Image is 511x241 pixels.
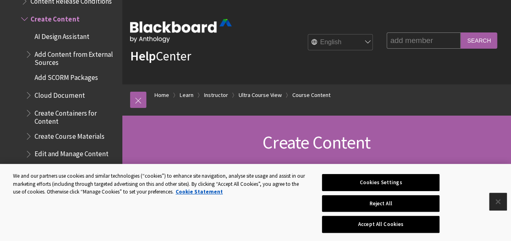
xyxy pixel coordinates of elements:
[263,131,370,153] span: Create Content
[239,90,282,100] a: Ultra Course View
[489,193,507,211] button: Close
[322,216,439,233] button: Accept All Cookies
[13,172,307,196] div: We and our partners use cookies and similar technologies (“cookies”) to enhance site navigation, ...
[322,195,439,212] button: Reject All
[130,48,156,64] strong: Help
[130,19,232,43] img: Blackboard by Anthology
[35,106,116,125] span: Create Containers for Content
[35,30,89,41] span: AI Design Assistant
[461,32,497,48] input: Search
[35,88,85,99] span: Cloud Document
[176,188,223,195] a: More information about your privacy, opens in a new tab
[180,90,194,100] a: Learn
[35,47,116,67] span: Add Content from External Sources
[35,71,98,82] span: Add SCORM Packages
[154,90,169,100] a: Home
[35,129,104,140] span: Create Course Materials
[322,174,439,191] button: Cookies Settings
[204,90,228,100] a: Instructor
[30,12,79,23] span: Create Content
[292,90,331,100] a: Course Content
[130,48,191,64] a: HelpCenter
[35,147,108,158] span: Edit and Manage Content
[308,34,373,51] select: Site Language Selector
